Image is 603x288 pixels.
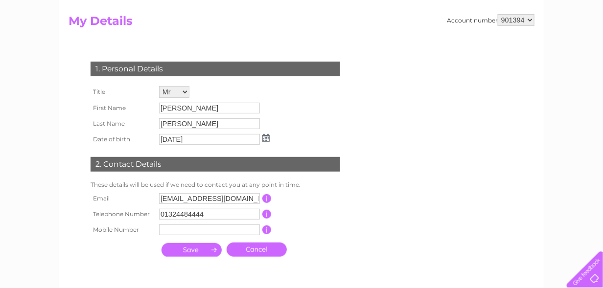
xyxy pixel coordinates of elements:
[162,243,222,257] input: Submit
[91,62,340,76] div: 1. Personal Details
[227,243,287,257] a: Cancel
[88,84,157,100] th: Title
[88,191,157,206] th: Email
[538,42,562,49] a: Contact
[262,194,272,203] input: Information
[455,42,477,49] a: Energy
[88,206,157,222] th: Telephone Number
[571,42,594,49] a: Log out
[483,42,512,49] a: Telecoms
[71,5,533,47] div: Clear Business is a trading name of Verastar Limited (registered in [GEOGRAPHIC_DATA] No. 3667643...
[88,222,157,238] th: Mobile Number
[262,210,272,219] input: Information
[418,5,486,17] a: 0333 014 3131
[447,14,534,26] div: Account number
[518,42,532,49] a: Blog
[69,14,534,33] h2: My Details
[91,157,340,172] div: 2. Contact Details
[88,179,343,191] td: These details will be used if we need to contact you at any point in time.
[21,25,71,55] img: logo.png
[88,100,157,116] th: First Name
[262,225,272,234] input: Information
[88,132,157,147] th: Date of birth
[431,42,449,49] a: Water
[88,116,157,132] th: Last Name
[262,134,270,142] img: ...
